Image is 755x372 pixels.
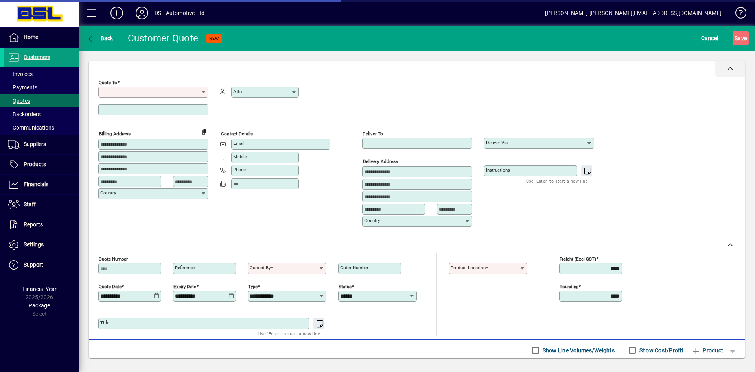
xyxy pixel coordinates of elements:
a: Knowledge Base [729,2,745,27]
mat-label: Attn [233,89,242,94]
label: Show Cost/Profit [638,346,683,354]
a: Staff [4,195,79,215]
span: Settings [24,241,44,248]
span: Backorders [8,111,41,117]
a: Settings [4,235,79,255]
button: Save [733,31,749,45]
app-page-header-button: Back [79,31,122,45]
button: Profile [129,6,155,20]
div: DSL Automotive Ltd [155,7,204,19]
button: Product [687,343,727,357]
span: Product [691,344,723,357]
mat-label: Freight (excl GST) [560,256,596,261]
button: Add [104,6,129,20]
button: Copy to Delivery address [198,125,210,138]
span: NEW [209,36,219,41]
a: Backorders [4,107,79,121]
mat-label: Country [100,190,116,196]
a: Products [4,155,79,174]
span: Suppliers [24,141,46,147]
a: Communications [4,121,79,134]
a: Reports [4,215,79,235]
mat-label: Deliver via [486,140,508,145]
label: Show Line Volumes/Weights [541,346,615,354]
mat-label: Reference [175,265,195,270]
mat-label: Quoted by [250,265,271,270]
span: Financial Year [22,286,57,292]
span: Reports [24,221,43,228]
a: Suppliers [4,135,79,154]
a: Payments [4,81,79,94]
mat-label: Rounding [560,283,578,289]
span: S [735,35,738,41]
a: Support [4,255,79,275]
mat-label: Country [364,218,380,223]
mat-label: Instructions [486,167,510,173]
button: Back [85,31,115,45]
mat-hint: Use 'Enter' to start a new line [526,176,588,185]
span: Payments [8,84,37,91]
mat-label: Status [339,283,352,289]
span: Package [29,302,50,309]
div: Customer Quote [128,32,199,44]
mat-label: Order number [340,265,368,270]
span: ave [735,32,747,44]
a: Quotes [4,94,79,107]
div: [PERSON_NAME] [PERSON_NAME][EMAIL_ADDRESS][DOMAIN_NAME] [545,7,722,19]
mat-label: Type [248,283,258,289]
mat-label: Deliver To [363,131,383,137]
mat-label: Email [233,141,245,146]
a: Invoices [4,67,79,81]
span: Financials [24,181,48,187]
mat-label: Quote number [99,256,128,261]
mat-hint: Use 'Enter' to start a new line [258,329,320,338]
span: Staff [24,201,36,207]
mat-label: Expiry date [173,283,196,289]
span: Cancel [701,32,718,44]
mat-label: Mobile [233,154,247,159]
span: Invoices [8,71,33,77]
mat-label: Quote To [99,80,117,85]
mat-label: Product location [451,265,486,270]
a: Home [4,28,79,47]
span: Back [87,35,113,41]
span: Quotes [8,98,30,104]
mat-label: Quote date [99,283,122,289]
a: Financials [4,175,79,194]
span: Home [24,34,38,40]
button: Cancel [699,31,720,45]
span: Communications [8,124,54,131]
span: Support [24,261,43,268]
mat-label: Title [100,320,109,326]
span: Products [24,161,46,167]
span: Customers [24,54,50,60]
mat-label: Phone [233,167,246,172]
